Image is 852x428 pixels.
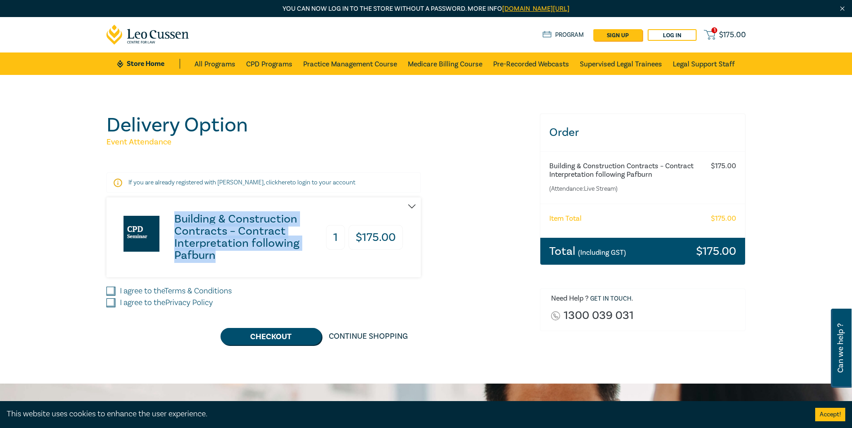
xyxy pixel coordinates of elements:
a: Terms & Conditions [164,286,232,296]
p: If you are already registered with [PERSON_NAME], click to login to your account [128,178,399,187]
a: Medicare Billing Course [408,52,482,75]
img: Close [839,5,846,13]
small: (Including GST) [578,248,626,257]
h6: Building & Construction Contracts – Contract Interpretation following Pafburn [549,162,701,179]
a: CPD Programs [246,52,292,75]
h6: $ 175.00 [711,214,736,223]
div: This website uses cookies to enhance the user experience. [7,408,802,420]
button: Checkout [221,328,322,345]
a: Log in [648,29,697,41]
span: 1 [711,27,717,33]
small: (Attendance: Live Stream ) [549,184,701,193]
h6: Item Total [549,214,582,223]
h3: 1 [326,225,345,250]
h3: $ 175.00 [696,245,736,257]
h6: Need Help ? . [551,294,739,303]
h1: Delivery Option [106,114,529,137]
span: $ 175.00 [719,30,746,40]
h3: Order [540,114,746,151]
a: here [278,179,290,187]
a: All Programs [194,52,235,75]
h6: $ 175.00 [711,162,736,170]
a: Supervised Legal Trainees [580,52,662,75]
a: Get in touch [590,295,631,303]
a: Pre-Recorded Webcasts [493,52,569,75]
h3: $ 175.00 [349,225,403,250]
a: Privacy Policy [165,297,213,308]
button: Accept cookies [815,408,845,421]
a: Program [543,30,584,40]
a: [DOMAIN_NAME][URL] [502,4,569,13]
a: Store Home [117,59,180,69]
p: You can now log in to the store without a password. More info [106,4,746,14]
h5: Event Attendance [106,137,529,148]
a: sign up [593,29,642,41]
h3: Total [549,245,626,257]
span: Can we help ? [836,314,845,382]
a: Continue Shopping [322,328,415,345]
a: Legal Support Staff [673,52,735,75]
h3: Building & Construction Contracts – Contract Interpretation following Pafburn [174,213,322,262]
a: 1300 039 031 [564,310,634,322]
img: Building & Construction Contracts – Contract Interpretation following Pafburn [124,216,159,252]
a: Practice Management Course [303,52,397,75]
label: I agree to the [120,285,232,297]
label: I agree to the [120,297,213,309]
